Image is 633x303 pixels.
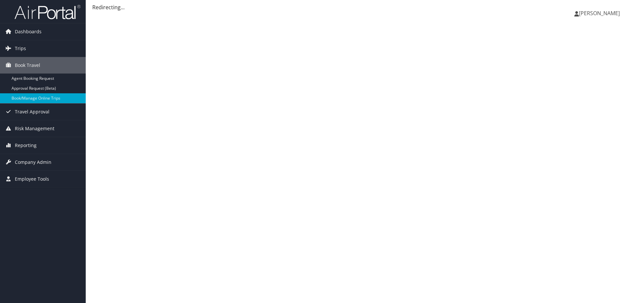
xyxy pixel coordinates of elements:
[15,171,49,187] span: Employee Tools
[15,57,40,74] span: Book Travel
[574,3,626,23] a: [PERSON_NAME]
[15,23,42,40] span: Dashboards
[15,120,54,137] span: Risk Management
[15,4,80,20] img: airportal-logo.png
[579,10,620,17] span: [PERSON_NAME]
[15,104,49,120] span: Travel Approval
[92,3,626,11] div: Redirecting...
[15,137,37,154] span: Reporting
[15,40,26,57] span: Trips
[15,154,51,170] span: Company Admin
